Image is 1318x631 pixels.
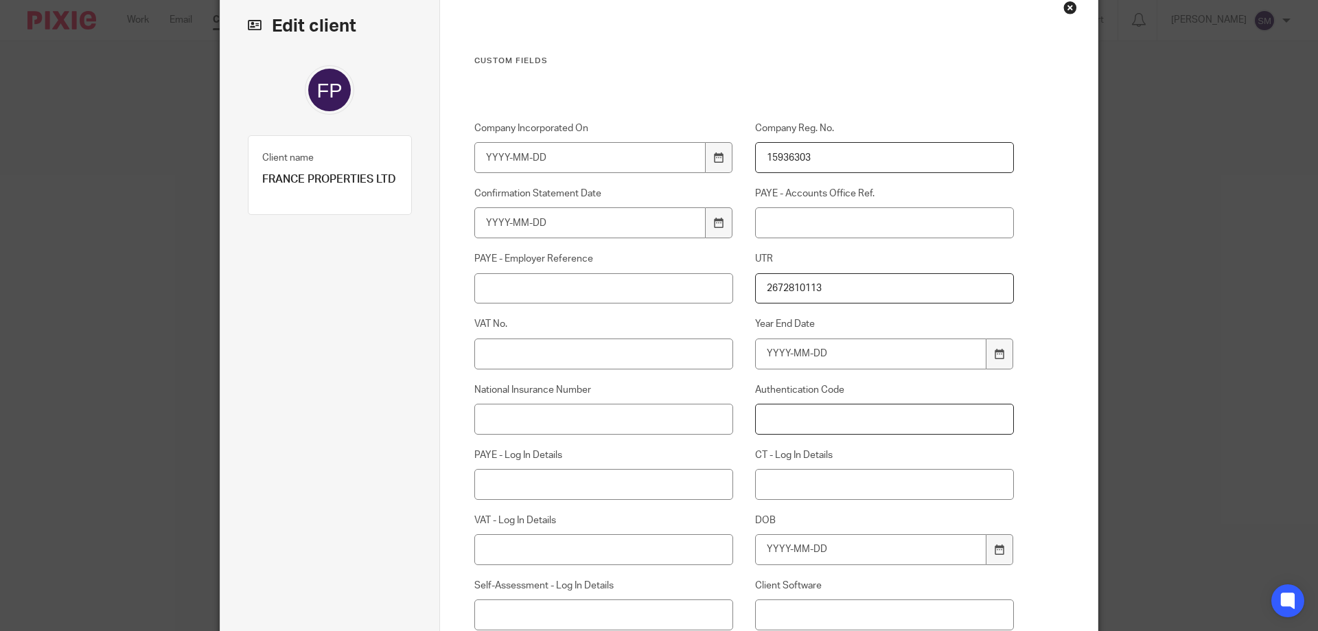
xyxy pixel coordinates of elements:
input: YYYY-MM-DD [755,339,987,369]
label: Year End Date [755,317,1015,331]
label: CT - Log In Details [755,448,1015,462]
input: YYYY-MM-DD [474,142,706,173]
label: Self-Assessment - Log In Details [474,579,734,593]
h2: Edit client [248,14,412,38]
label: Authentication Code [755,383,1015,397]
label: Client name [262,151,314,165]
input: YYYY-MM-DD [755,534,987,565]
label: Company Reg. No. [755,122,1015,135]
label: National Insurance Number [474,383,734,397]
h3: Custom fields [474,56,1015,67]
label: Company Incorporated On [474,122,734,135]
label: DOB [755,514,1015,527]
label: PAYE - Log In Details [474,448,734,462]
label: Confirmation Statement Date [474,187,734,200]
div: Close this dialog window [1063,1,1077,14]
label: UTR [755,252,1015,266]
label: VAT - Log In Details [474,514,734,527]
label: Client Software [755,579,1015,593]
label: PAYE - Accounts Office Ref. [755,187,1015,200]
img: svg%3E [305,65,354,115]
p: FRANCE PROPERTIES LTD [262,172,397,187]
label: PAYE - Employer Reference [474,252,734,266]
input: YYYY-MM-DD [474,207,706,238]
label: VAT No. [474,317,734,331]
